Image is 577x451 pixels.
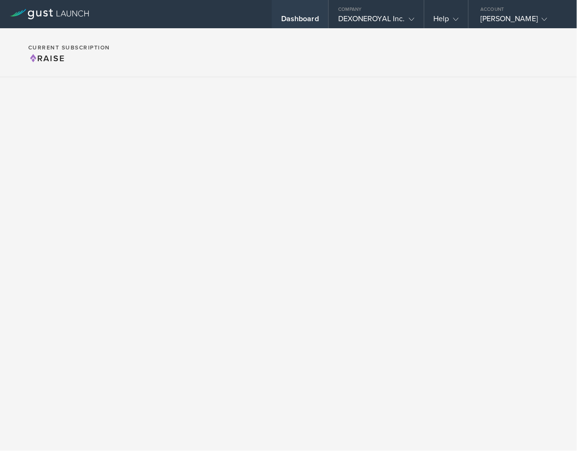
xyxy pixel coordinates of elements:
div: Dashboard [281,14,319,28]
div: [PERSON_NAME] [480,14,561,28]
div: Help [434,14,459,28]
span: Raise [28,53,65,64]
h2: Current Subscription [28,45,110,50]
iframe: Chat Widget [530,406,577,451]
div: DEXONEROYAL Inc. [338,14,414,28]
